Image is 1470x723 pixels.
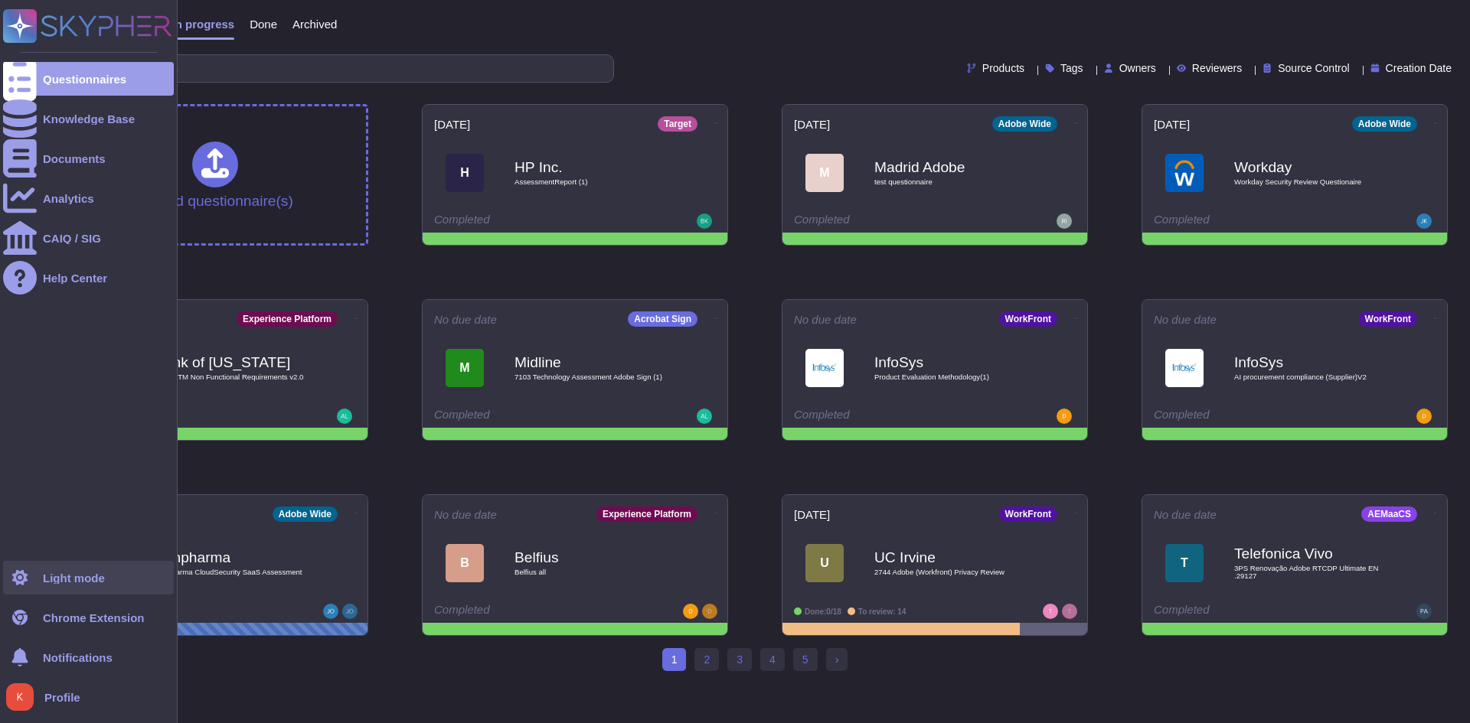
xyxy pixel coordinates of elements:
[1154,409,1341,424] div: Completed
[596,506,697,522] div: Experience Platform
[43,193,94,204] div: Analytics
[1361,506,1417,522] div: AEMaaCS
[1234,178,1387,186] span: Workday Security Review Questionaire
[434,409,622,424] div: Completed
[292,18,337,30] span: Archived
[434,314,497,325] span: No due date
[999,311,1057,327] div: WorkFront
[43,153,106,164] div: Documents
[3,102,174,135] a: Knowledge Base
[835,653,839,666] span: ›
[6,683,34,711] img: user
[434,604,622,619] div: Completed
[1234,565,1387,579] span: 3PS Renovação Adobe RTCDP Ultimate EN .29127
[3,261,174,295] a: Help Center
[982,63,1024,73] span: Products
[3,680,44,714] button: user
[1234,160,1387,174] b: Workday
[874,355,1027,370] b: InfoSys
[43,272,107,284] div: Help Center
[694,648,719,671] a: 2
[1416,604,1432,619] img: user
[1165,349,1204,387] img: Logo
[1278,63,1349,73] span: Source Control
[43,233,101,244] div: CAIQ / SIG
[794,213,982,229] div: Completed
[1234,355,1387,370] b: InfoSys
[1119,63,1156,73] span: Owners
[171,18,234,30] span: In progress
[337,409,352,424] img: user
[1062,604,1077,619] img: user
[874,568,1027,576] span: 2744 Adobe (Workfront) Privacy Review
[44,692,80,703] span: Profile
[1386,63,1452,73] span: Creation Date
[155,355,308,370] b: Bank of [US_STATE]
[1165,544,1204,582] div: T
[697,409,712,424] img: user
[3,62,174,96] a: Questionnaires
[999,506,1057,522] div: WorkFront
[874,160,1027,174] b: Madrid Adobe
[662,648,687,671] span: 1
[683,604,698,619] img: user
[1154,509,1217,520] span: No due date
[43,612,145,624] div: Chrome Extension
[1234,546,1387,561] b: Telefonica Vivo
[1352,116,1417,132] div: Adobe Wide
[805,544,844,582] div: U
[628,311,697,327] div: Acrobat Sign
[697,213,712,229] img: user
[60,55,613,82] input: Search by keywords
[323,604,338,619] img: user
[155,550,308,565] b: Sunpharma
[434,119,470,130] span: [DATE]
[1234,373,1387,381] span: AI procurement compliance (Supplier)V2
[805,154,844,192] div: M
[3,142,174,175] a: Documents
[794,509,830,520] span: [DATE]
[794,314,857,325] span: No due date
[1154,604,1341,619] div: Completed
[514,568,668,576] span: Belfius all
[874,550,1027,565] b: UC Irvine
[3,601,174,634] a: Chrome Extension
[794,119,830,130] span: [DATE]
[1416,409,1432,424] img: user
[514,373,668,381] span: 7103 Technology Assessment Adobe Sign (1)
[1154,119,1190,130] span: [DATE]
[514,550,668,565] b: Belfius
[727,648,752,671] a: 3
[1359,311,1417,327] div: WorkFront
[874,178,1027,186] span: test questionnaire
[1416,213,1432,229] img: user
[43,113,135,125] div: Knowledge Base
[702,604,717,619] img: user
[434,509,497,520] span: No due date
[1154,213,1341,229] div: Completed
[805,349,844,387] img: Logo
[805,607,841,616] span: Done: 0/18
[858,607,906,616] span: To review: 14
[1165,154,1204,192] img: Logo
[446,544,484,582] div: B
[155,373,308,381] span: BOH RTM Non Functional Requirements v2.0
[514,178,668,186] span: AssessmentReport (1)
[658,116,697,132] div: Target
[273,506,338,522] div: Adobe Wide
[155,568,308,576] span: Sunpharma CloudSecurity SaaS Assessment
[237,311,338,327] div: Experience Platform
[434,213,622,229] div: Completed
[250,18,277,30] span: Done
[446,349,484,387] div: M
[43,73,126,85] div: Questionnaires
[1060,63,1083,73] span: Tags
[992,116,1057,132] div: Adobe Wide
[514,355,668,370] b: Midline
[1043,604,1058,619] img: user
[874,373,1027,381] span: Product Evaluation Methodology(1)
[1057,213,1072,229] img: user
[446,154,484,192] div: H
[793,648,818,671] a: 5
[514,160,668,174] b: HP Inc.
